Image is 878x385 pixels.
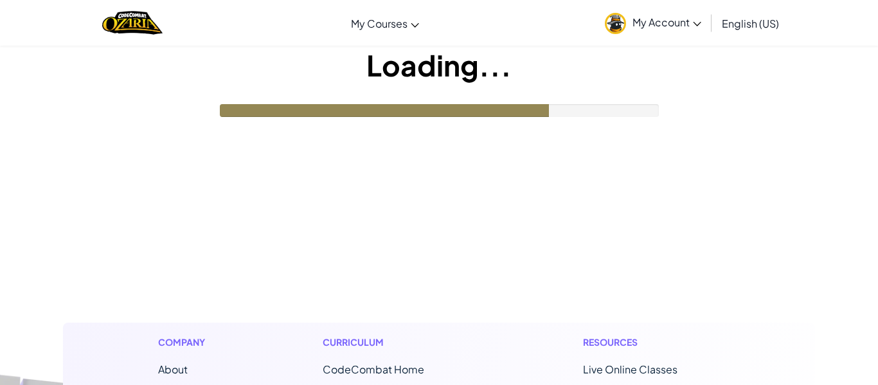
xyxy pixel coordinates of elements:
h1: Resources [583,336,720,349]
span: My Courses [351,17,408,30]
a: About [158,363,188,376]
img: avatar [605,13,626,34]
img: Home [102,10,162,36]
span: My Account [632,15,701,29]
a: Ozaria by CodeCombat logo [102,10,162,36]
span: CodeCombat Home [323,363,424,376]
h1: Curriculum [323,336,478,349]
a: My Courses [345,6,426,40]
span: English (US) [722,17,779,30]
a: English (US) [715,6,785,40]
a: Live Online Classes [583,363,677,376]
a: My Account [598,3,708,43]
h1: Company [158,336,218,349]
